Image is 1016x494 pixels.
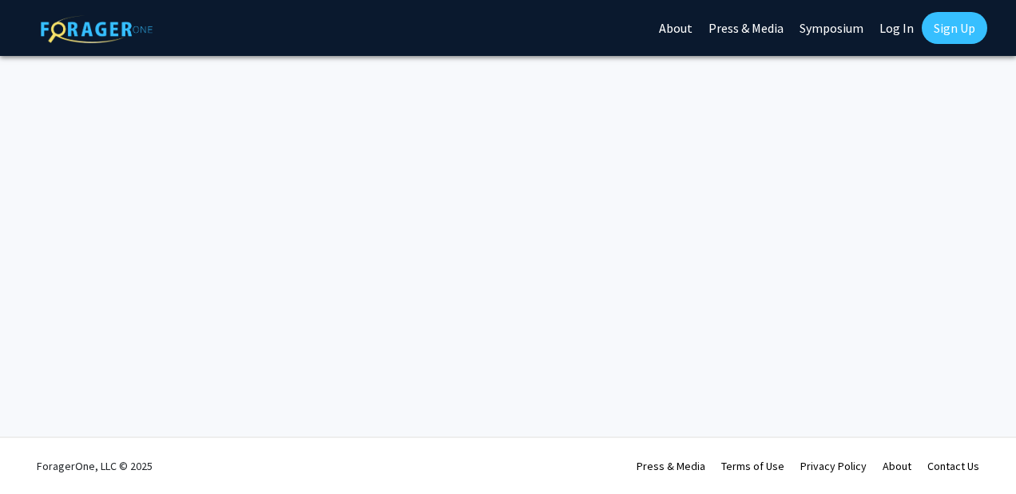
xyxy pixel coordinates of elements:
a: Contact Us [927,459,979,473]
a: Privacy Policy [800,459,867,473]
a: Press & Media [637,459,705,473]
div: ForagerOne, LLC © 2025 [37,438,153,494]
a: About [883,459,911,473]
a: Terms of Use [721,459,784,473]
img: ForagerOne Logo [41,15,153,43]
a: Sign Up [922,12,987,44]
